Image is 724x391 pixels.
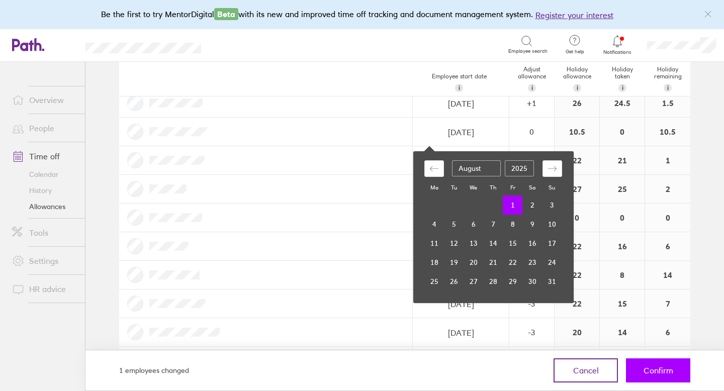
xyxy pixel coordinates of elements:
td: Thursday, August 7, 2025 [483,215,503,234]
div: -3 [510,299,554,308]
div: Move forward to switch to the next month. [542,160,562,177]
small: Th [490,184,496,191]
div: Holiday taken [600,62,645,96]
td: Tuesday, August 12, 2025 [444,234,464,253]
div: + 1 [510,99,554,108]
td: Wednesday, August 27, 2025 [464,272,483,291]
small: Fr [510,184,515,191]
span: Cancel [573,366,599,375]
div: 6 [645,318,690,346]
td: Saturday, August 23, 2025 [522,253,542,272]
div: 11 [555,347,599,375]
td: Sunday, August 3, 2025 [542,195,562,215]
td: Sunday, August 10, 2025 [542,215,562,234]
input: dd/mm/yyyy [413,89,508,118]
td: Wednesday, August 13, 2025 [464,234,483,253]
div: 0 [600,118,645,146]
td: Monday, August 11, 2025 [424,234,444,253]
input: dd/mm/yyyy [413,347,508,375]
span: Notifications [601,49,634,55]
td: Saturday, August 30, 2025 [522,272,542,291]
td: Monday, August 25, 2025 [424,272,444,291]
div: Move backward to switch to the previous month. [424,160,444,177]
td: Sunday, August 17, 2025 [542,234,562,253]
small: Sa [529,184,535,191]
div: 1.5 [645,89,690,117]
td: Sunday, August 24, 2025 [542,253,562,272]
td: Sunday, August 31, 2025 [542,272,562,291]
span: i [622,84,623,92]
div: 26 [555,89,599,117]
div: 15 [600,289,645,318]
button: Cancel [554,358,618,382]
td: Saturday, August 2, 2025 [522,195,542,215]
div: Holiday allowance [555,62,600,96]
div: 1 [645,146,690,174]
div: 27 [555,175,599,203]
span: i [577,84,578,92]
td: Saturday, August 16, 2025 [522,234,542,253]
a: Settings [4,251,85,271]
td: Tuesday, August 5, 2025 [444,215,464,234]
div: Adjust allowance [509,62,555,96]
div: Holiday remaining [645,62,690,96]
div: 0 [600,204,645,232]
span: i [667,84,669,92]
div: 8 [600,261,645,289]
div: Calendar [413,151,573,303]
div: 6 [645,232,690,260]
div: 25 [600,175,645,203]
td: Tuesday, August 19, 2025 [444,253,464,272]
input: dd/mm/yyyy [413,319,508,347]
input: dd/mm/yyyy [413,290,508,318]
div: 1 employees changed [119,365,189,376]
small: Tu [451,184,457,191]
button: Confirm [626,358,690,382]
td: Wednesday, August 6, 2025 [464,215,483,234]
div: Be the first to try MentorDigital with its new and improved time off tracking and document manage... [101,8,623,21]
div: 20 [555,318,599,346]
input: dd/mm/yyyy [413,147,508,175]
span: Get help [559,49,591,55]
a: Allowances [4,199,85,215]
span: Beta [214,8,238,20]
td: Thursday, August 28, 2025 [483,272,503,291]
td: Monday, August 18, 2025 [424,253,444,272]
div: 21 [600,146,645,174]
div: 22 [555,146,599,174]
div: 0 [645,204,690,232]
td: Thursday, August 21, 2025 [483,253,503,272]
button: Register your interest [535,9,613,21]
small: We [470,184,477,191]
a: HR advice [4,279,85,299]
td: Friday, August 8, 2025 [503,215,522,234]
span: Confirm [644,366,673,375]
div: 14 [645,261,690,289]
div: 7 [645,347,690,375]
div: 14 [600,318,645,346]
a: History [4,182,85,199]
span: i [459,84,460,92]
div: 0 [510,127,554,136]
div: -3 [510,328,554,337]
small: Mo [430,184,438,191]
a: People [4,118,85,138]
span: Employee search [508,48,548,54]
a: Time off [4,146,85,166]
td: Thursday, August 14, 2025 [483,234,503,253]
td: Friday, August 22, 2025 [503,253,522,272]
div: 16 [600,232,645,260]
a: Tools [4,223,85,243]
div: 4 [600,347,645,375]
td: Tuesday, August 26, 2025 [444,272,464,291]
div: 22 [555,261,599,289]
div: 10.5 [645,118,690,146]
div: 2 [645,175,690,203]
div: 22 [555,232,599,260]
div: Search [228,40,254,49]
div: 10.5 [555,118,599,146]
td: Wednesday, August 20, 2025 [464,253,483,272]
div: 22 [555,289,599,318]
a: Overview [4,90,85,110]
td: Friday, August 15, 2025 [503,234,522,253]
